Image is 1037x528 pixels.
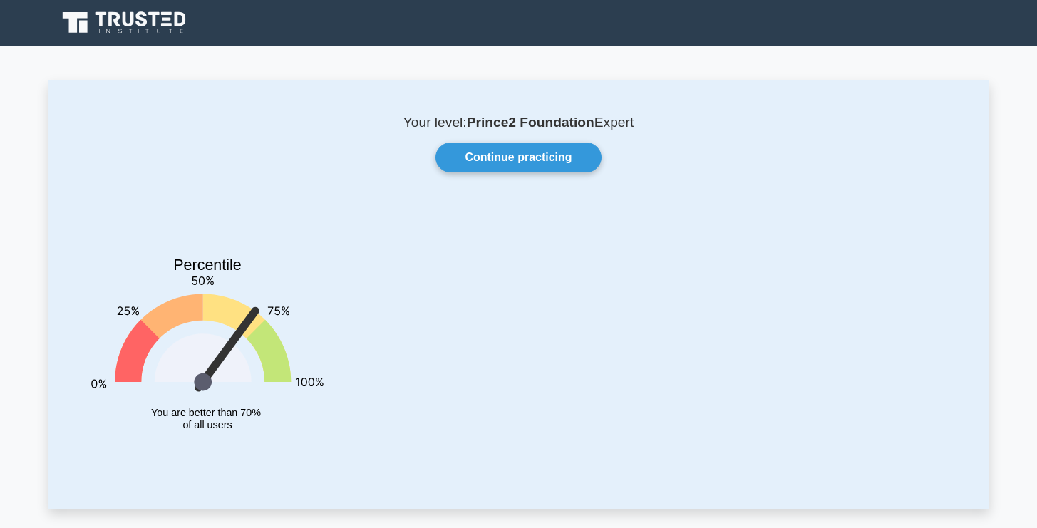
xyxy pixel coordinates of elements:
b: Prince2 Foundation [467,115,594,130]
a: Continue practicing [435,143,601,172]
tspan: of all users [182,420,232,431]
p: Your level: Expert [83,114,955,131]
text: Percentile [173,257,242,274]
tspan: You are better than 70% [151,407,261,418]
